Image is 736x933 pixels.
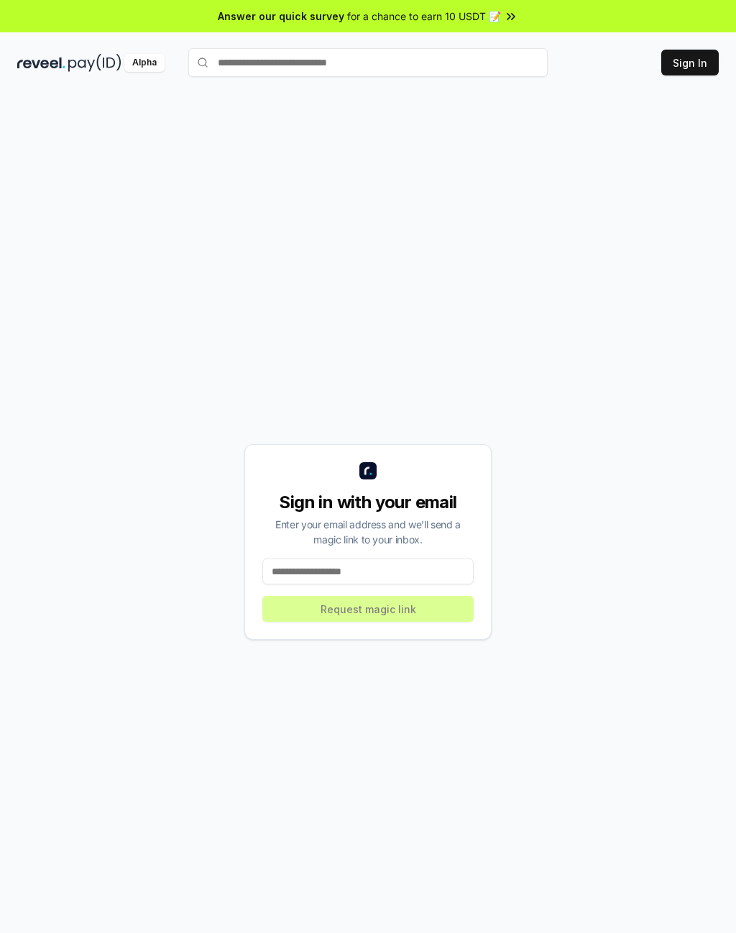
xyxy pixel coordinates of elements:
span: for a chance to earn 10 USDT 📝 [347,9,501,24]
img: logo_small [359,462,377,479]
div: Sign in with your email [262,491,474,514]
div: Enter your email address and we’ll send a magic link to your inbox. [262,517,474,547]
div: Alpha [124,54,165,72]
img: reveel_dark [17,54,65,72]
button: Sign In [661,50,719,75]
img: pay_id [68,54,121,72]
span: Answer our quick survey [218,9,344,24]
